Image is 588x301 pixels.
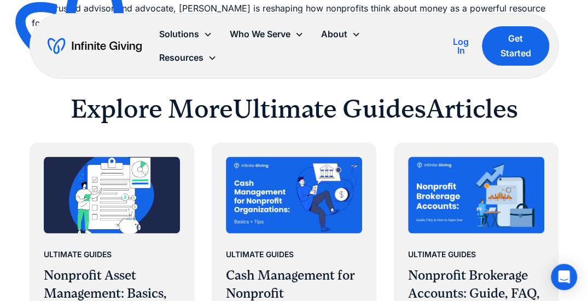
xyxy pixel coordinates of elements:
[159,50,203,65] div: Resources
[71,92,233,125] h2: Explore More
[48,37,142,55] a: home
[226,247,294,261] div: Ultimate Guides
[221,22,312,46] div: Who We Serve
[408,247,476,261] div: Ultimate Guides
[449,35,473,57] a: Log In
[482,26,550,66] a: Get Started
[44,247,112,261] div: Ultimate Guides
[32,1,557,31] p: As a trusted advisor and advocate, [PERSON_NAME] is reshaping how nonprofits think about money as...
[551,264,577,290] div: Open Intercom Messenger
[321,27,347,42] div: About
[230,27,290,42] div: Who We Serve
[426,92,518,125] h2: Articles
[233,92,426,125] h2: Ultimate Guides
[150,22,221,46] div: Solutions
[449,37,473,55] div: Log In
[150,46,225,70] div: Resources
[159,27,199,42] div: Solutions
[312,22,369,46] div: About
